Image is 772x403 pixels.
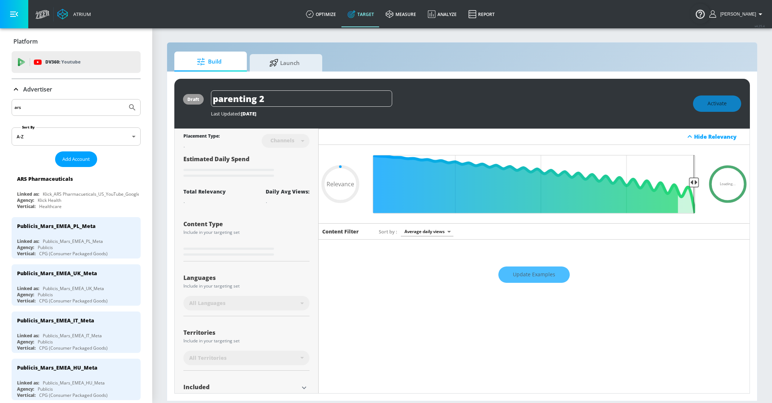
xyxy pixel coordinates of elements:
[12,51,141,73] div: DV360: Youtube
[17,203,36,209] div: Vertical:
[17,298,36,304] div: Vertical:
[17,270,97,277] div: Publicis_Mars_EMEA_UK_Meta
[23,85,52,93] p: Advertiser
[183,351,310,365] div: All Territories
[183,188,226,195] div: Total Relevancy
[12,79,141,99] div: Advertiser
[183,330,310,335] div: Territories
[189,354,227,362] span: All Territories
[17,175,73,182] div: ARS Pharmaceuticals
[39,251,108,257] div: CPG (Consumer Packaged Goods)
[17,380,39,386] div: Linked as:
[183,296,310,310] div: All Languages
[300,1,342,27] a: optimize
[720,182,736,186] span: Loading...
[183,384,299,390] div: Included
[12,359,141,400] div: Publicis_Mars_EMEA_HU_MetaLinked as:Publicis_Mars_EMEA_HU_MetaAgency:PublicisVertical:CPG (Consum...
[38,339,53,345] div: Publicis
[12,217,141,259] div: Publicis_Mars_EMEA_PL_MetaLinked as:Publicis_Mars_EMEA_PL_MetaAgency:PublicisVertical:CPG (Consum...
[183,133,220,141] div: Placement Type:
[183,339,310,343] div: Include in your targeting set
[17,191,39,197] div: Linked as:
[462,1,501,27] a: Report
[39,203,62,209] div: Healthcare
[43,191,148,197] div: Klick_ARS Pharmacueticals_US_YouTube_GoogleAds
[43,238,103,244] div: Publicis_Mars_EMEA_PL_Meta
[380,1,422,27] a: measure
[182,53,237,70] span: Build
[38,292,53,298] div: Publicis
[694,133,746,140] div: Hide Relevancy
[187,96,199,102] div: draft
[241,110,256,117] span: [DATE]
[17,244,34,251] div: Agency:
[422,1,462,27] a: Analyze
[12,264,141,306] div: Publicis_Mars_EMEA_UK_MetaLinked as:Publicis_Mars_EMEA_UK_MetaAgency:PublicisVertical:CPG (Consum...
[17,317,94,324] div: Publicis_Mars_EMEA_IT_Meta
[401,227,453,236] div: Average daily views
[322,228,359,235] h6: Content Filter
[12,127,141,146] div: A-Z
[39,345,108,351] div: CPG (Consumer Packaged Goods)
[38,244,53,251] div: Publicis
[379,228,397,235] span: Sort by
[267,137,298,143] div: Channels
[709,10,765,19] button: [PERSON_NAME]
[17,285,39,292] div: Linked as:
[183,155,249,163] span: Estimated Daily Spend
[17,238,39,244] div: Linked as:
[183,284,310,288] div: Include in your targeting set
[17,251,36,257] div: Vertical:
[14,103,124,112] input: Search by name
[17,386,34,392] div: Agency:
[38,197,61,203] div: Klick Health
[327,181,354,187] span: Relevance
[57,9,91,20] a: Atrium
[17,292,34,298] div: Agency:
[319,129,750,145] div: Hide Relevancy
[39,392,108,398] div: CPG (Consumer Packaged Goods)
[369,155,699,213] input: Final Threshold
[189,300,225,307] span: All Languages
[124,99,140,115] button: Submit Search
[17,345,36,351] div: Vertical:
[17,364,97,371] div: Publicis_Mars_EMEA_HU_Meta
[12,170,141,211] div: ARS PharmaceuticalsLinked as:Klick_ARS Pharmacueticals_US_YouTube_GoogleAdsAgency:Klick HealthVer...
[690,4,710,24] button: Open Resource Center
[62,155,90,163] span: Add Account
[12,312,141,353] div: Publicis_Mars_EMEA_IT_MetaLinked as:Publicis_Mars_EMEA_IT_MetaAgency:PublicisVertical:CPG (Consum...
[38,386,53,392] div: Publicis
[342,1,380,27] a: Target
[17,197,34,203] div: Agency:
[266,188,310,195] div: Daily Avg Views:
[45,58,80,66] p: DV360:
[43,333,102,339] div: Publicis_Mars_EMEA_IT_Meta
[21,125,36,130] label: Sort By
[183,221,310,227] div: Content Type
[17,333,39,339] div: Linked as:
[211,110,686,117] div: Last Updated:
[17,223,96,229] div: Publicis_Mars_EMEA_PL_Meta
[55,151,97,167] button: Add Account
[12,31,141,52] div: Platform
[257,54,312,72] span: Launch
[183,275,310,281] div: Languages
[755,24,765,28] span: v 4.25.4
[43,380,105,386] div: Publicis_Mars_EMEA_HU_Meta
[61,58,80,66] p: Youtube
[17,339,34,345] div: Agency:
[39,298,108,304] div: CPG (Consumer Packaged Goods)
[70,11,91,17] div: Atrium
[183,155,310,179] div: Estimated Daily Spend
[17,392,36,398] div: Vertical:
[43,285,104,292] div: Publicis_Mars_EMEA_UK_Meta
[183,230,310,235] div: Include in your targeting set
[13,37,38,45] p: Platform
[717,12,756,17] span: login as: veronica.hernandez@zefr.com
